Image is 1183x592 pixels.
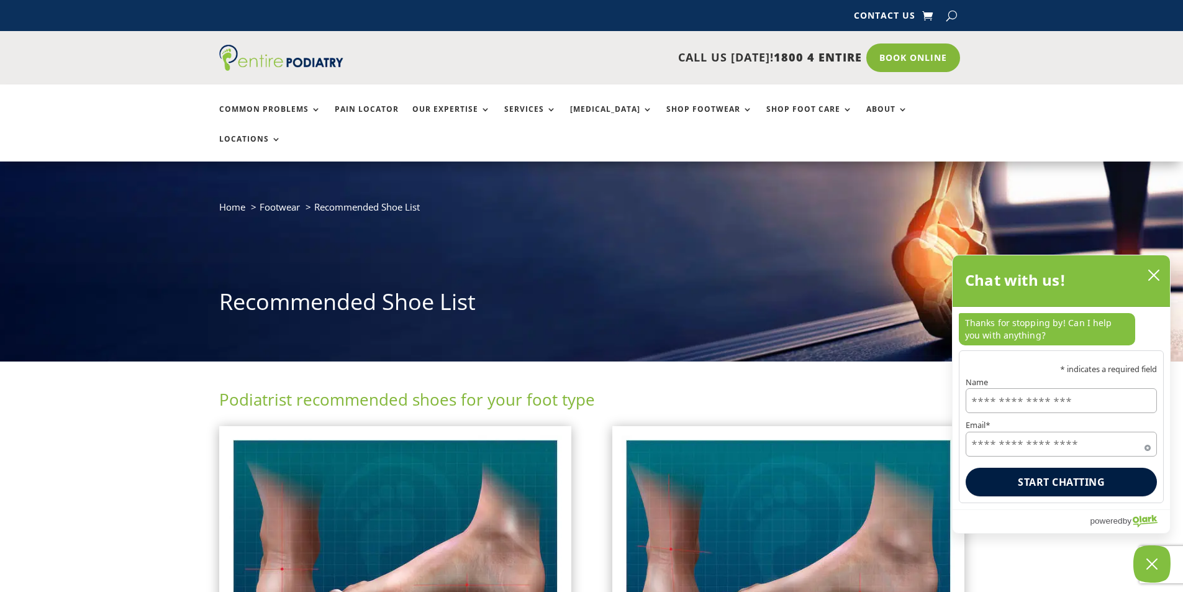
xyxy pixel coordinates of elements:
a: Shop Footwear [666,105,753,132]
h2: Podiatrist recommended shoes for your foot type [219,388,964,417]
span: 1800 4 ENTIRE [774,50,862,65]
img: logo (1) [219,45,343,71]
a: [MEDICAL_DATA] [570,105,653,132]
a: Locations [219,135,281,162]
input: Name [966,389,1157,414]
div: olark chatbox [952,255,1171,534]
a: Common Problems [219,105,321,132]
nav: breadcrumb [219,199,964,224]
input: Email [966,432,1157,457]
h2: Chat with us! [965,268,1066,293]
label: Email* [966,422,1157,430]
a: Powered by Olark [1090,510,1170,533]
a: Our Expertise [412,105,491,132]
span: Recommended Shoe List [314,201,420,213]
a: Contact Us [854,11,915,25]
a: About [866,105,908,132]
span: powered [1090,513,1122,529]
p: Thanks for stopping by! Can I help you with anything? [959,313,1135,345]
a: Shop Foot Care [766,105,853,132]
a: Footwear [260,201,300,213]
p: * indicates a required field [966,365,1157,373]
span: by [1123,513,1131,529]
a: Book Online [866,43,960,72]
a: Home [219,201,245,213]
label: Name [966,378,1157,386]
span: Required field [1144,442,1151,449]
a: Services [504,105,556,132]
a: Pain Locator [335,105,399,132]
p: CALL US [DATE]! [391,50,862,66]
h1: Recommended Shoe List [219,286,964,324]
button: close chatbox [1144,266,1164,285]
a: Entire Podiatry [219,61,343,73]
div: chat [953,307,1170,350]
button: Start chatting [966,468,1157,496]
button: Close Chatbox [1133,545,1171,583]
